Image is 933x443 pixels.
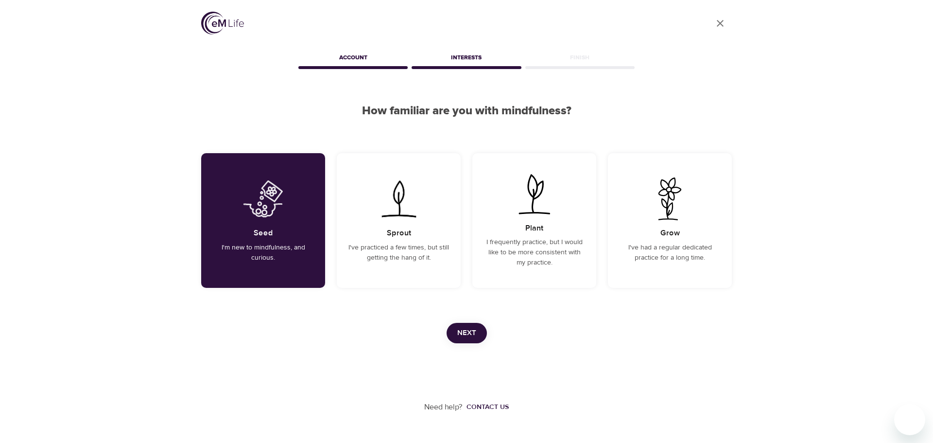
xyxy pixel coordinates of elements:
[239,177,288,220] img: I'm new to mindfulness, and curious.
[457,327,476,339] span: Next
[201,153,325,288] div: I'm new to mindfulness, and curious.SeedI'm new to mindfulness, and curious.
[447,323,487,343] button: Next
[660,228,680,238] h5: Grow
[645,177,694,220] img: I've had a regular dedicated practice for a long time.
[387,228,411,238] h5: Sprout
[510,173,559,215] img: I frequently practice, but I would like to be more consistent with my practice.
[708,12,732,35] a: close
[201,104,732,118] h2: How familiar are you with mindfulness?
[348,243,449,263] p: I've practiced a few times, but still getting the hang of it.
[201,12,244,35] img: logo
[484,237,585,268] p: I frequently practice, but I would like to be more consistent with my practice.
[894,404,925,435] iframe: Button to launch messaging window
[213,243,313,263] p: I'm new to mindfulness, and curious.
[472,153,596,288] div: I frequently practice, but I would like to be more consistent with my practice.PlantI frequently ...
[463,402,509,412] a: Contact us
[374,177,423,220] img: I've practiced a few times, but still getting the hang of it.
[337,153,461,288] div: I've practiced a few times, but still getting the hang of it.SproutI've practiced a few times, bu...
[608,153,732,288] div: I've had a regular dedicated practice for a long time.GrowI've had a regular dedicated practice f...
[620,243,720,263] p: I've had a regular dedicated practice for a long time.
[424,402,463,413] p: Need help?
[466,402,509,412] div: Contact us
[254,228,273,238] h5: Seed
[525,223,543,233] h5: Plant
